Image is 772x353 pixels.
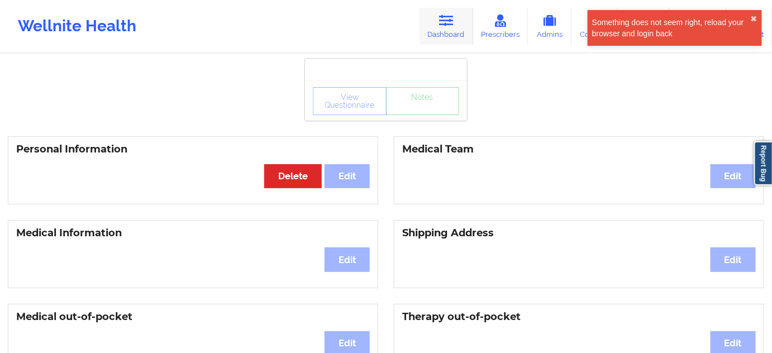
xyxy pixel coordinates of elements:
h3: Shipping Address [402,227,756,240]
a: Admins [528,8,571,45]
h3: Medical out-of-pocket [16,311,370,323]
h3: Therapy out-of-pocket [402,311,756,323]
a: Dashboard [420,8,473,45]
h3: Medical Team [402,143,756,156]
a: Coaches [571,8,618,45]
a: Report Bug [754,141,772,185]
a: Prescribers [473,8,528,45]
h3: Personal Information [16,143,370,156]
h3: Medical Information [16,227,370,240]
div: Something does not seem right, reload your browser and login back [592,17,751,39]
button: close [751,15,757,23]
button: Delete [264,164,322,188]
